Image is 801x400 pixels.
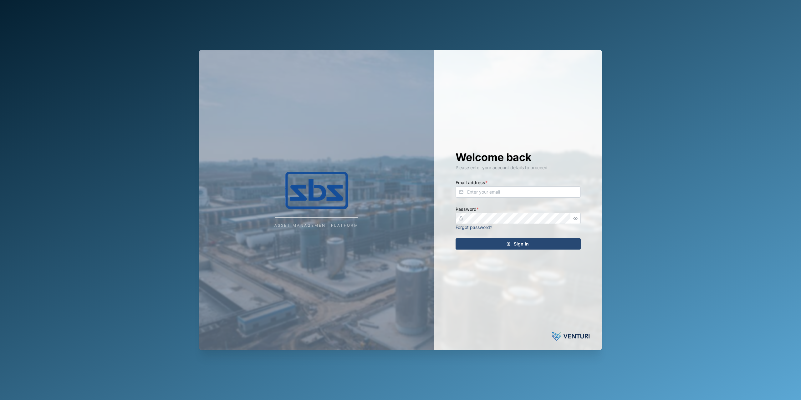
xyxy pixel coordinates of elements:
[456,150,581,164] h1: Welcome back
[456,238,581,250] button: Sign In
[456,186,581,198] input: Enter your email
[456,179,487,186] label: Email address
[254,172,379,209] img: Company Logo
[274,223,359,229] div: Asset Management Platform
[456,225,492,230] a: Forgot password?
[456,206,479,213] label: Password
[456,164,581,171] div: Please enter your account details to proceed
[514,239,529,249] span: Sign In
[552,330,589,342] img: Powered by: Venturi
